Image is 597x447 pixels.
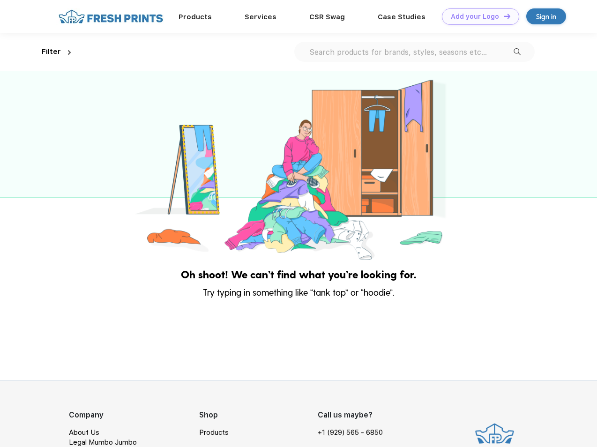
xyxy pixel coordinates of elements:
div: Add your Logo [451,13,499,21]
input: Search products for brands, styles, seasons etc... [308,47,514,57]
a: Products [199,428,229,437]
div: Sign in [536,11,556,22]
a: Legal Mumbo Jumbo [69,438,137,447]
img: DT [504,14,510,19]
a: About Us [69,428,99,437]
div: Call us maybe? [318,410,389,421]
div: Filter [42,46,61,57]
img: fo%20logo%202.webp [56,8,166,25]
div: Shop [199,410,318,421]
img: dropdown.png [68,50,71,55]
a: Sign in [526,8,566,24]
img: desktop_search_2.svg [514,48,521,55]
a: +1 (929) 565 - 6850 [318,428,383,438]
a: Products [179,13,212,21]
div: Company [69,410,199,421]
